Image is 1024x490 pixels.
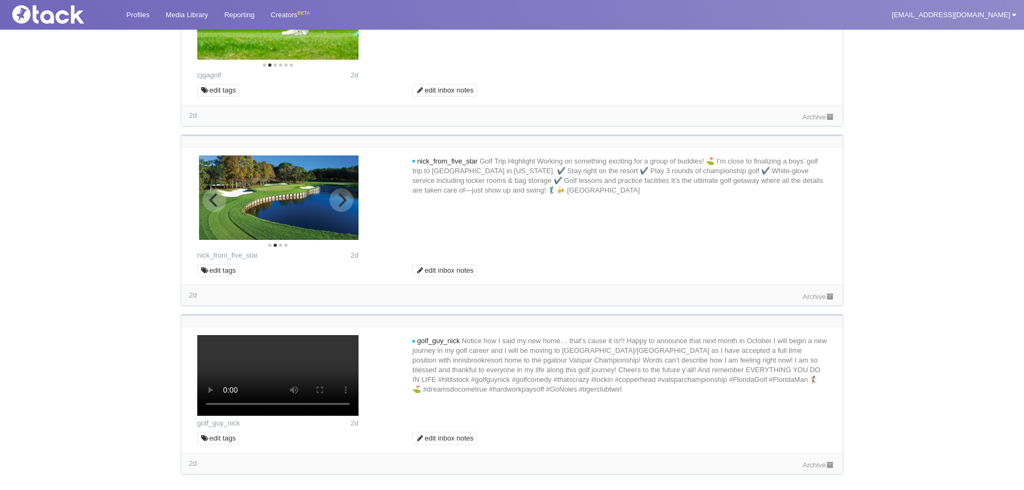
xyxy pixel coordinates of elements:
a: Archive [803,293,835,301]
div: BETA [297,8,310,19]
time: Latest comment: 2025-09-10 16:00 UTC [189,459,197,467]
span: Notice how I said my new home… that’s cause it is!!! Happy to announce that next month in October... [412,337,827,393]
li: Page dot 3 [274,63,277,67]
time: Posted: 2025-09-10 23:01 UTC [350,251,358,260]
li: Page dot 2 [274,244,277,247]
span: 2d [350,251,358,259]
li: Page dot 4 [284,244,288,247]
li: Page dot 2 [268,63,271,67]
a: Archive [803,461,835,469]
a: edit tags [197,264,239,277]
a: edit inbox notes [412,432,477,445]
a: golf_guy_nick [197,419,240,427]
li: Page dot 6 [290,63,293,67]
span: golf_guy_nick [417,337,460,345]
li: Page dot 4 [279,63,282,67]
i: new [412,340,415,343]
span: 2d [189,291,197,299]
a: edit tags [197,84,239,97]
button: Next [330,188,353,212]
a: nick_from_five_star [197,251,258,259]
span: 2d [189,459,197,467]
span: 2d [350,71,358,79]
button: Previous [203,188,226,212]
li: Page dot 1 [263,63,266,67]
span: nick_from_five_star [417,157,478,165]
time: Posted: 2025-09-10 16:00 UTC [350,418,358,428]
img: Image may contain: field, nature, outdoors, lake, water, golf, golf course, sport, person, pond, ... [199,155,360,240]
img: Tack [8,5,116,24]
i: new [412,160,415,163]
span: 2d [350,419,358,427]
li: Page dot 1 [268,244,271,247]
time: Posted: 2025-09-11 00:32 UTC [350,70,358,80]
time: Latest comment: 2025-09-11 00:32 UTC [189,111,197,119]
span: Golf Trip Highlight Working on something exciting for a group of buddies! ⛳ I’m close to finalizi... [412,157,823,194]
a: edit inbox notes [412,84,477,97]
a: cjgagolf [197,71,221,79]
a: edit inbox notes [412,264,477,277]
a: Archive [803,113,835,121]
span: 2d [189,111,197,119]
li: Page dot 5 [284,63,288,67]
time: Latest comment: 2025-09-10 23:01 UTC [189,291,197,299]
li: Page dot 3 [279,244,282,247]
a: edit tags [197,432,239,445]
